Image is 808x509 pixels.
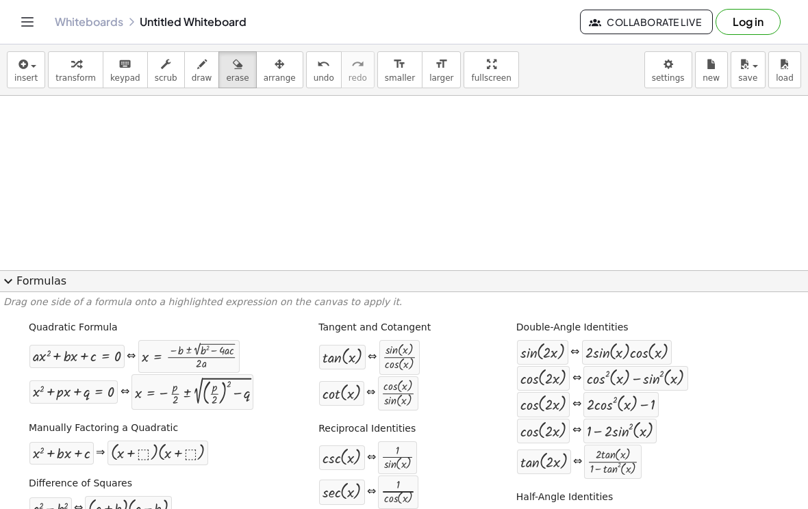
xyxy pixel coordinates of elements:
span: transform [55,73,96,83]
span: arrange [264,73,296,83]
div: ⇔ [570,345,579,361]
button: transform [48,51,103,88]
div: ⇔ [572,423,581,439]
button: settings [644,51,692,88]
div: ⇔ [572,397,581,413]
div: ⇔ [572,371,581,387]
span: new [703,73,720,83]
label: Double-Angle Identities [516,321,629,335]
a: Whiteboards [55,15,123,29]
button: Log in [716,9,781,35]
span: Collaborate Live [592,16,701,28]
div: ⇔ [127,349,136,365]
label: Tangent and Cotangent [318,321,431,335]
span: erase [226,73,249,83]
div: ⇒ [96,445,105,461]
button: arrange [256,51,303,88]
button: draw [184,51,220,88]
div: ⇔ [366,385,375,401]
label: Reciprocal Identities [318,422,416,436]
button: format_sizesmaller [377,51,422,88]
i: keyboard [118,56,131,73]
button: format_sizelarger [422,51,461,88]
span: settings [652,73,685,83]
button: fullscreen [464,51,518,88]
button: Collaborate Live [580,10,713,34]
span: load [776,73,794,83]
button: erase [218,51,256,88]
p: Drag one side of a formula onto a highlighted expression on the canvas to apply it. [3,296,805,309]
span: insert [14,73,38,83]
label: Difference of Squares [29,477,132,491]
button: keyboardkeypad [103,51,148,88]
span: smaller [385,73,415,83]
span: scrub [155,73,177,83]
button: insert [7,51,45,88]
span: fullscreen [471,73,511,83]
div: ⇔ [121,384,129,400]
button: save [731,51,766,88]
label: Manually Factoring a Quadratic [29,421,178,435]
div: ⇔ [367,450,376,466]
span: save [738,73,757,83]
button: redoredo [341,51,375,88]
div: ⇔ [573,454,582,470]
div: ⇔ [367,484,376,500]
span: redo [349,73,367,83]
button: Toggle navigation [16,11,38,33]
i: format_size [393,56,406,73]
i: redo [351,56,364,73]
label: Half-Angle Identities [516,491,613,504]
button: scrub [147,51,185,88]
span: undo [314,73,334,83]
button: new [695,51,728,88]
button: undoundo [306,51,342,88]
button: load [768,51,801,88]
i: format_size [435,56,448,73]
i: undo [317,56,330,73]
label: Quadratic Formula [29,321,118,335]
div: ⇔ [368,350,377,365]
span: draw [192,73,212,83]
span: keypad [110,73,140,83]
span: larger [429,73,453,83]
